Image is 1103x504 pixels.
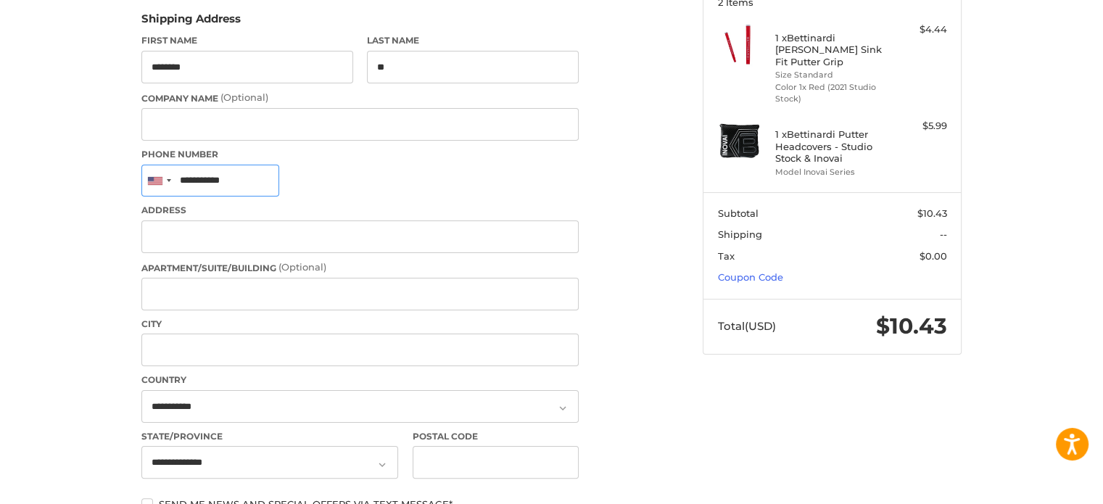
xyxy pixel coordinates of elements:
div: United States: +1 [142,165,175,197]
label: Postal Code [413,430,579,443]
span: Subtotal [718,207,759,219]
li: Color 1x Red (2021 Studio Stock) [775,81,886,105]
label: Apartment/Suite/Building [141,260,579,275]
span: -- [940,228,947,240]
div: $4.44 [890,22,947,37]
label: City [141,318,579,331]
li: Size Standard [775,69,886,81]
small: (Optional) [278,261,326,273]
span: Total (USD) [718,319,776,333]
label: State/Province [141,430,398,443]
span: $0.00 [920,250,947,262]
label: Country [141,373,579,387]
span: Shipping [718,228,762,240]
span: Tax [718,250,735,262]
label: Address [141,204,579,217]
label: Phone Number [141,148,579,161]
legend: Shipping Address [141,11,241,34]
label: First Name [141,34,353,47]
span: $10.43 [876,313,947,339]
label: Last Name [367,34,579,47]
label: Company Name [141,91,579,105]
span: $10.43 [917,207,947,219]
li: Model Inovai Series [775,166,886,178]
small: (Optional) [220,91,268,103]
a: Coupon Code [718,271,783,283]
h4: 1 x Bettinardi [PERSON_NAME] Sink Fit Putter Grip [775,32,886,67]
div: $5.99 [890,119,947,133]
h4: 1 x Bettinardi Putter Headcovers - Studio Stock & Inovai [775,128,886,164]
